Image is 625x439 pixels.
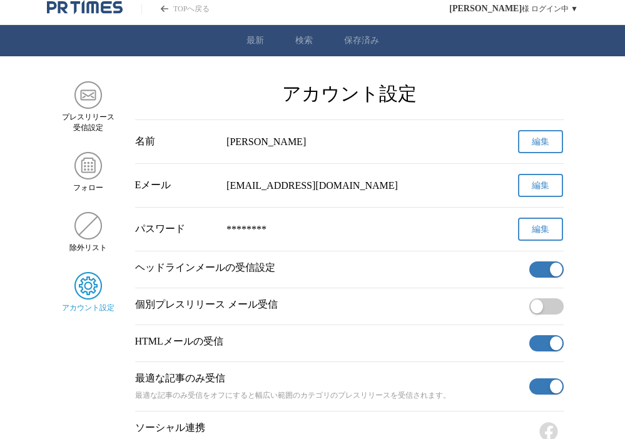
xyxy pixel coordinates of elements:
button: 編集 [518,174,563,197]
p: ヘッドラインメールの受信設定 [135,261,524,275]
a: PR TIMESのトップページはこちら [141,4,210,14]
img: アカウント設定 [74,272,102,300]
img: フォロー [74,152,102,179]
div: 名前 [135,135,217,148]
span: フォロー [73,183,103,193]
a: 最新 [246,35,264,46]
span: 除外リスト [69,243,107,253]
a: フォローフォロー [62,152,115,193]
span: プレスリリース 受信設定 [62,112,114,133]
span: 編集 [532,136,549,148]
img: 除外リスト [74,212,102,240]
a: アカウント設定アカウント設定 [62,272,115,313]
a: 除外リスト除外リスト [62,212,115,253]
div: Eメール [135,179,217,192]
p: HTMLメールの受信 [135,335,524,348]
a: プレスリリース 受信設定プレスリリース 受信設定 [62,81,115,133]
a: 検索 [295,35,313,46]
img: プレスリリース 受信設定 [74,81,102,109]
p: ソーシャル連携 [135,421,529,435]
a: 保存済み [344,35,379,46]
p: 最適な記事のみ受信 [135,372,524,385]
button: 編集 [518,218,563,241]
button: 編集 [518,130,563,153]
div: パスワード [135,223,217,236]
h2: アカウント設定 [135,81,564,107]
span: [PERSON_NAME] [449,4,522,14]
p: 個別プレスリリース メール受信 [135,298,524,311]
span: 編集 [532,180,549,191]
span: 編集 [532,224,549,235]
div: [EMAIL_ADDRESS][DOMAIN_NAME] [226,180,472,191]
p: 最適な記事のみ受信をオフにすると幅広い範囲のカテゴリのプレスリリースを受信されます。 [135,390,524,401]
div: [PERSON_NAME] [226,136,472,148]
span: アカウント設定 [62,303,114,313]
